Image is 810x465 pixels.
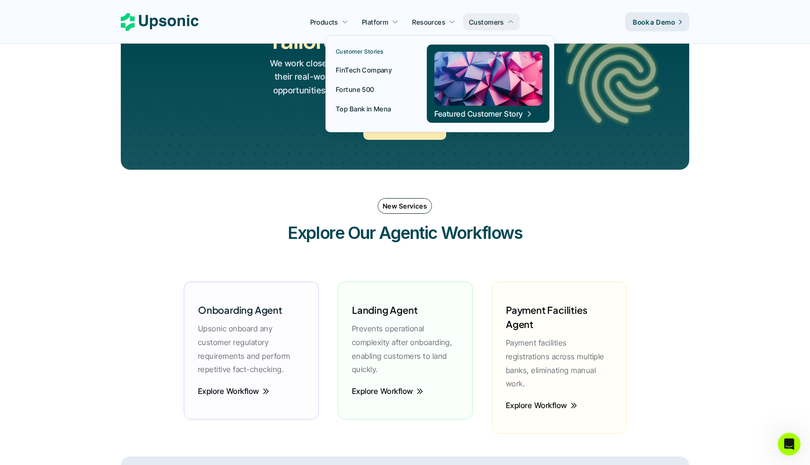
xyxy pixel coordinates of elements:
[434,109,532,119] span: Featured Customer Story
[434,109,522,119] p: Featured Customer Story
[633,17,675,27] p: Book a Demo
[427,45,549,123] a: Featured Customer Story
[336,84,374,94] p: Fortune 500
[352,384,414,398] p: Explore Workflow
[268,57,542,98] p: We work closely with FinTech teams to build AI agents customized to their real-world operations. ...
[412,17,445,27] p: Resources
[336,104,391,114] p: Top Bank in Mena
[506,399,567,412] p: Explore Workflow
[375,121,427,135] p: Book a Demo
[363,116,446,140] a: Book a Demo
[330,81,410,98] a: Fortune 500
[336,48,384,55] p: Customer Stories
[263,221,547,245] h3: Explore Our Agentic Workflows
[778,433,801,456] iframe: Intercom live chat
[330,61,410,78] a: FinTech Company
[506,303,612,331] h6: Payment Facilities Agent
[330,100,410,117] a: Top Bank in Mena
[625,12,689,31] a: Book a Demo
[336,65,392,75] p: FinTech Company
[383,201,427,211] p: New Services
[198,384,260,398] p: Explore Workflow
[362,17,388,27] p: Platform
[310,17,338,27] p: Products
[469,17,504,27] p: Customers
[305,13,354,30] a: Products
[352,322,459,376] p: Prevents operational complexity after onboarding, enabling customers to land quickly.
[198,303,282,317] h6: Onboarding Agent
[506,336,612,391] p: Payment facilities registrations across multiple banks, eliminating manual work.
[198,322,305,376] p: Upsonic onboard any customer regulatory requirements and perform repetitive fact-checking.
[352,303,417,317] h6: Landing Agent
